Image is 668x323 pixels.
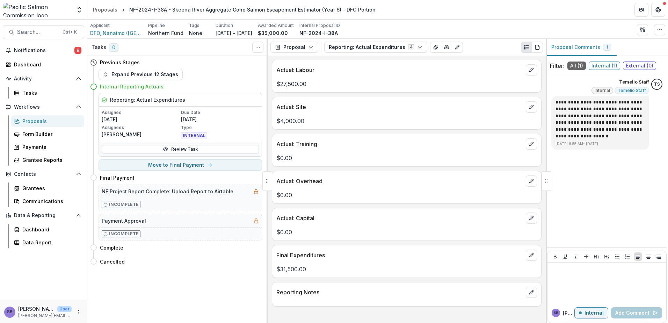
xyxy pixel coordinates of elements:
p: Reporting Notes [276,288,523,296]
a: Communications [11,195,84,207]
img: Pacific Salmon Commission logo [3,3,72,17]
a: Data Report [11,237,84,248]
a: Form Builder [11,128,84,140]
button: Edit as form [452,42,463,53]
button: Proposal [270,42,318,53]
p: Actual: Site [276,103,523,111]
button: edit [526,250,537,261]
button: Align Center [644,252,653,261]
span: Temelio Staff [618,88,646,93]
p: $27,500.00 [276,80,537,88]
div: Proposals [22,117,79,125]
span: Internal [595,88,610,93]
div: Grantee Reports [22,156,79,164]
span: Data & Reporting [14,213,73,218]
p: Internal Proposal ID [299,22,340,29]
h4: Complete [100,244,123,251]
p: Incomplete [109,201,139,208]
p: Type [181,124,259,131]
p: $0.00 [276,191,537,199]
button: edit [526,64,537,76]
button: More [74,308,83,316]
span: Search... [17,29,58,35]
button: Italicize [572,252,580,261]
button: edit [526,138,537,150]
button: edit [526,213,537,224]
p: $0.00 [276,228,537,236]
nav: breadcrumb [90,5,378,15]
span: Contacts [14,171,73,177]
button: Bullet List [613,252,622,261]
h4: Internal Reporting Actuals [100,83,164,90]
h4: Previous Stages [100,59,140,66]
p: [DATE] 9:55 AM • [DATE] [556,141,645,146]
p: [DATE] [102,116,180,123]
a: Grantees [11,182,84,194]
button: Notifications8 [3,45,84,56]
button: Bold [551,252,559,261]
a: Tasks [11,87,84,99]
p: Final Expenditures [276,251,523,259]
p: Internal [584,310,604,316]
div: Communications [22,198,79,205]
span: Activity [14,76,73,82]
div: Dashboard [14,61,79,68]
p: $31,500.00 [276,265,537,273]
div: Payments [22,143,79,151]
a: Dashboard [11,224,84,235]
h4: Final Payment [100,174,135,181]
p: Incomplete [109,231,139,237]
div: Sascha Bendt [7,310,13,314]
div: Grantees [22,185,79,192]
p: Actual: Training [276,140,523,148]
a: Proposals [90,5,120,15]
button: Search... [3,25,84,39]
button: Ordered List [623,252,632,261]
h4: Cancelled [100,258,125,265]
button: Open Data & Reporting [3,210,84,221]
button: Get Help [651,3,665,17]
a: Payments [11,141,84,153]
button: View Attached Files [430,42,441,53]
p: Due Date [181,109,259,116]
span: INTERNAL [181,132,207,139]
button: Heading 1 [592,252,601,261]
p: [PERSON_NAME] [102,131,180,138]
button: edit [526,101,537,113]
div: Sascha Bendt [554,311,558,315]
p: Temelio Staff [619,79,649,86]
p: [DATE] - [DATE] [216,29,252,37]
button: Move to Final Payment [99,159,262,171]
div: Form Builder [22,130,79,138]
button: Expand Previous 12 Stages [99,69,183,80]
div: Proposals [93,6,117,13]
span: Workflows [14,104,73,110]
p: Northern Fund [148,29,183,37]
p: Assigned [102,109,180,116]
p: None [189,29,202,37]
p: Applicant [90,22,110,29]
button: Open entity switcher [74,3,84,17]
p: $4,000.00 [276,117,537,125]
p: [DATE] [181,116,259,123]
p: $0.00 [276,154,537,162]
a: Proposals [11,115,84,127]
h5: Payment Approval [102,217,146,224]
button: Internal [574,307,608,318]
p: Awarded Amount [258,22,294,29]
button: PDF view [532,42,543,53]
span: 8 [74,47,81,54]
button: Proposal Comments [546,39,617,56]
p: [PERSON_NAME][EMAIL_ADDRESS][DOMAIN_NAME] [18,313,72,319]
span: External ( 0 ) [623,62,656,70]
p: Assignees [102,124,180,131]
button: Open Activity [3,73,84,84]
button: Partners [634,3,648,17]
button: Open Workflows [3,101,84,113]
button: Plaintext view [521,42,532,53]
p: Filter: [550,62,565,70]
p: NF-2024-I-38A [299,29,338,37]
div: NF-2024-I-38A - Skeena River Aggregate Coho Salmon Escapement Estimator (Year 6) - DFO Portion [129,6,376,13]
p: Actual: Labour [276,66,523,74]
div: Ctrl + K [61,28,78,36]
